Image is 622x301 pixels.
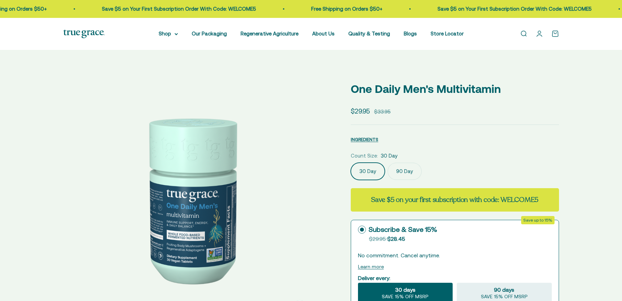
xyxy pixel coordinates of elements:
summary: Shop [159,30,178,38]
span: 30 Day [381,152,398,160]
button: INGREDIENTS [351,135,378,143]
legend: Count Size: [351,152,378,160]
span: INGREDIENTS [351,137,378,142]
a: Blogs [404,31,417,36]
strong: Save $5 on your first subscription with code: WELCOME5 [371,195,538,204]
a: Our Packaging [192,31,227,36]
sale-price: $29.95 [351,106,370,116]
a: Quality & Testing [348,31,390,36]
p: Save $5 on Your First Subscription Order With Code: WELCOME5 [437,5,592,13]
a: Store Locator [431,31,464,36]
a: Regenerative Agriculture [241,31,298,36]
a: About Us [312,31,335,36]
p: Save $5 on Your First Subscription Order With Code: WELCOME5 [102,5,256,13]
compare-at-price: $33.95 [374,108,391,116]
a: Free Shipping on Orders $50+ [311,6,382,12]
p: One Daily Men's Multivitamin [351,80,559,98]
